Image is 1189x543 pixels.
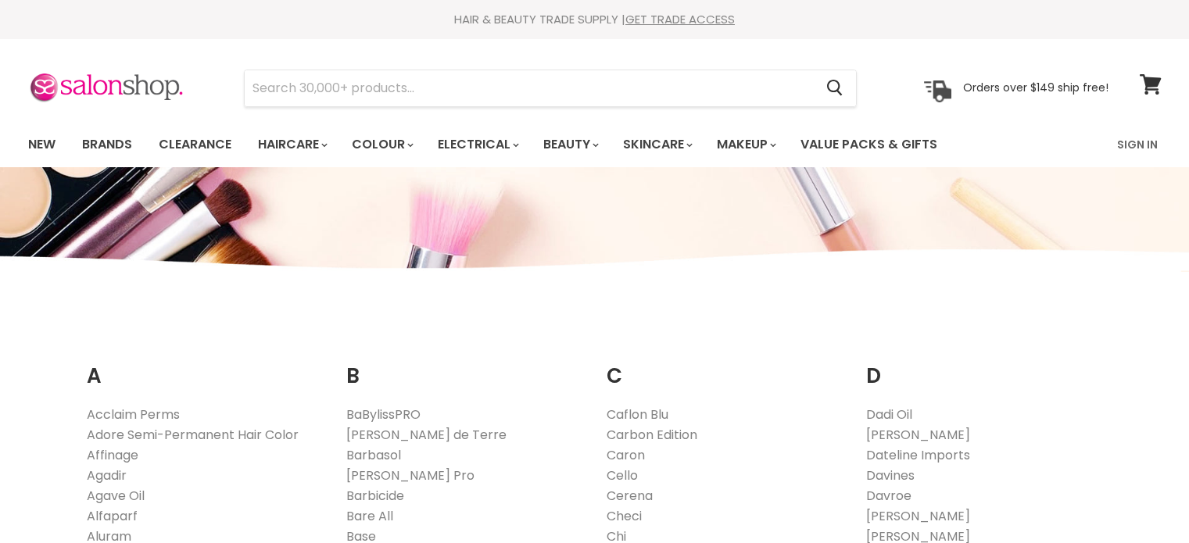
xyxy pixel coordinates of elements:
a: Electrical [426,128,528,161]
a: Barbicide [346,487,404,505]
a: Checi [607,507,642,525]
a: Cerena [607,487,653,505]
a: Davines [866,466,915,484]
button: Search [815,70,856,106]
p: Orders over $149 ship free! [963,80,1108,95]
a: Dateline Imports [866,446,970,464]
a: Cello [607,466,638,484]
nav: Main [9,122,1181,167]
a: Sign In [1108,128,1167,161]
a: [PERSON_NAME] Pro [346,466,475,484]
a: Affinage [87,446,138,464]
a: Adore Semi-Permanent Hair Color [87,426,299,444]
a: Acclaim Perms [87,405,180,423]
a: Makeup [705,128,786,161]
a: Beauty [532,128,608,161]
a: Barbasol [346,446,401,464]
input: Search [245,70,815,106]
a: Clearance [147,128,243,161]
h2: D [866,340,1103,392]
ul: Main menu [16,122,1029,167]
a: Colour [340,128,423,161]
a: Haircare [246,128,337,161]
a: [PERSON_NAME] [866,426,970,444]
a: Caron [607,446,645,464]
a: [PERSON_NAME] [866,507,970,525]
h2: C [607,340,843,392]
h2: A [87,340,324,392]
a: Alfaparf [87,507,138,525]
form: Product [244,70,857,107]
a: Davroe [866,487,911,505]
a: Brands [70,128,144,161]
a: Agadir [87,466,127,484]
a: [PERSON_NAME] de Terre [346,426,507,444]
a: Dadi Oil [866,405,912,423]
div: HAIR & BEAUTY TRADE SUPPLY | [9,12,1181,27]
a: Value Packs & Gifts [789,128,949,161]
a: Agave Oil [87,487,145,505]
h2: B [346,340,583,392]
a: Caflon Blu [607,405,668,423]
a: Carbon Edition [607,426,697,444]
a: GET TRADE ACCESS [625,11,735,27]
a: Bare All [346,507,393,525]
a: New [16,128,67,161]
a: BaBylissPRO [346,405,421,423]
a: Skincare [611,128,702,161]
